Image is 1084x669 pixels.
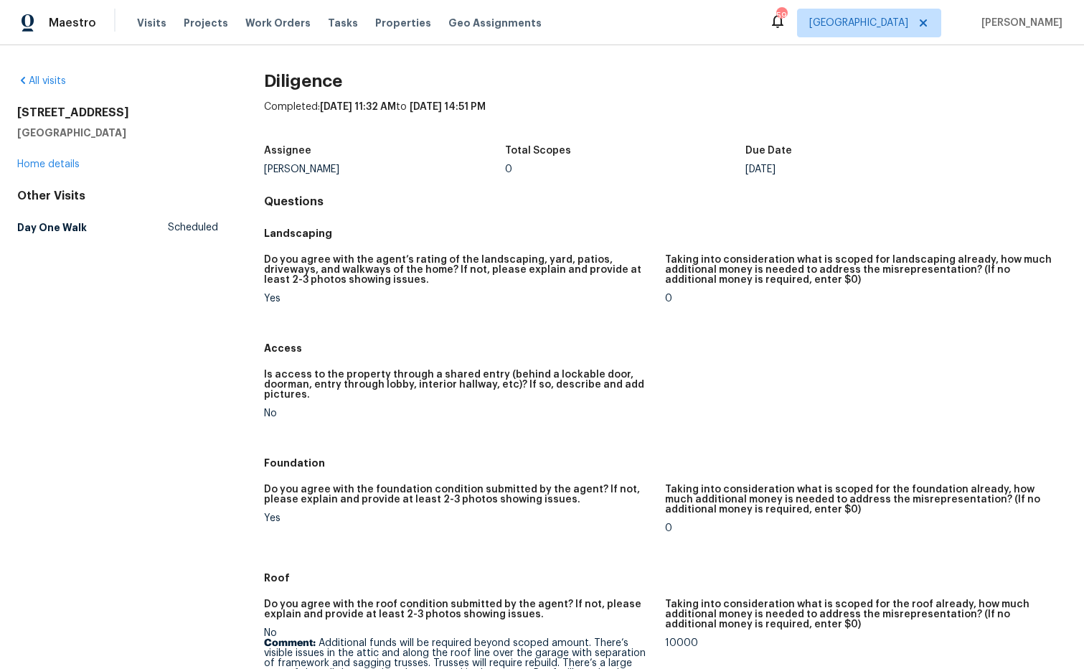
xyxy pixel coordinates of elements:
[264,146,311,156] h5: Assignee
[264,226,1067,240] h5: Landscaping
[505,146,571,156] h5: Total Scopes
[448,16,542,30] span: Geo Assignments
[17,215,218,240] a: Day One WalkScheduled
[17,76,66,86] a: All visits
[665,638,1055,648] div: 10000
[809,16,908,30] span: [GEOGRAPHIC_DATA]
[17,159,80,169] a: Home details
[17,126,218,140] h5: [GEOGRAPHIC_DATA]
[264,195,1067,209] h4: Questions
[505,164,746,174] div: 0
[168,220,218,235] span: Scheduled
[776,9,786,23] div: 59
[320,102,396,112] span: [DATE] 11:32 AM
[264,638,316,648] b: Comment:
[17,189,218,203] div: Other Visits
[264,100,1067,137] div: Completed: to
[328,18,358,28] span: Tasks
[976,16,1062,30] span: [PERSON_NAME]
[137,16,166,30] span: Visits
[264,408,654,418] div: No
[245,16,311,30] span: Work Orders
[184,16,228,30] span: Projects
[17,220,87,235] h5: Day One Walk
[264,485,654,505] h5: Do you agree with the foundation condition submitted by the agent? If not, please explain and pro...
[264,571,1067,585] h5: Roof
[264,74,1067,88] h2: Diligence
[745,146,792,156] h5: Due Date
[264,456,1067,470] h5: Foundation
[49,16,96,30] span: Maestro
[745,164,986,174] div: [DATE]
[264,341,1067,355] h5: Access
[375,16,431,30] span: Properties
[264,164,505,174] div: [PERSON_NAME]
[17,106,218,120] h2: [STREET_ADDRESS]
[410,102,486,112] span: [DATE] 14:51 PM
[264,513,654,523] div: Yes
[264,370,654,400] h5: Is access to the property through a shared entry (behind a lockable door, doorman, entry through ...
[665,294,1055,304] div: 0
[665,523,1055,533] div: 0
[665,599,1055,630] h5: Taking into consideration what is scoped for the roof already, how much additional money is neede...
[264,599,654,619] h5: Do you agree with the roof condition submitted by the agent? If not, please explain and provide a...
[665,255,1055,285] h5: Taking into consideration what is scoped for landscaping already, how much additional money is ne...
[264,255,654,285] h5: Do you agree with the agent’s rating of the landscaping, yard, patios, driveways, and walkways of...
[264,294,654,304] div: Yes
[665,485,1055,515] h5: Taking into consideration what is scoped for the foundation already, how much additional money is...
